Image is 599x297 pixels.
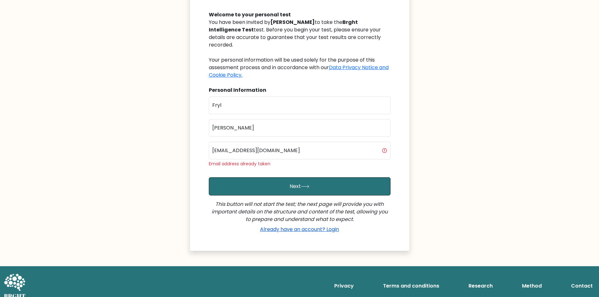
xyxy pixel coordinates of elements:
[568,280,595,292] a: Contact
[466,280,495,292] a: Research
[209,19,391,79] div: You have been invited by to take the test. Before you begin your test, please ensure your details...
[270,19,315,26] b: [PERSON_NAME]
[209,119,391,137] input: Last name
[212,201,388,223] i: This button will not start the test; the next page will provide you with important details on the...
[209,142,391,159] input: Email
[332,280,356,292] a: Privacy
[209,161,391,167] div: Email address already taken
[209,64,389,79] a: Data Privacy Notice and Cookie Policy.
[209,19,358,33] b: Brght Intelligence Test
[380,280,442,292] a: Terms and conditions
[209,96,391,114] input: First name
[209,177,391,195] button: Next
[258,226,341,233] a: Already have an account? Login
[209,11,391,19] div: Welcome to your personal test
[209,86,391,94] div: Personal Information
[519,280,544,292] a: Method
